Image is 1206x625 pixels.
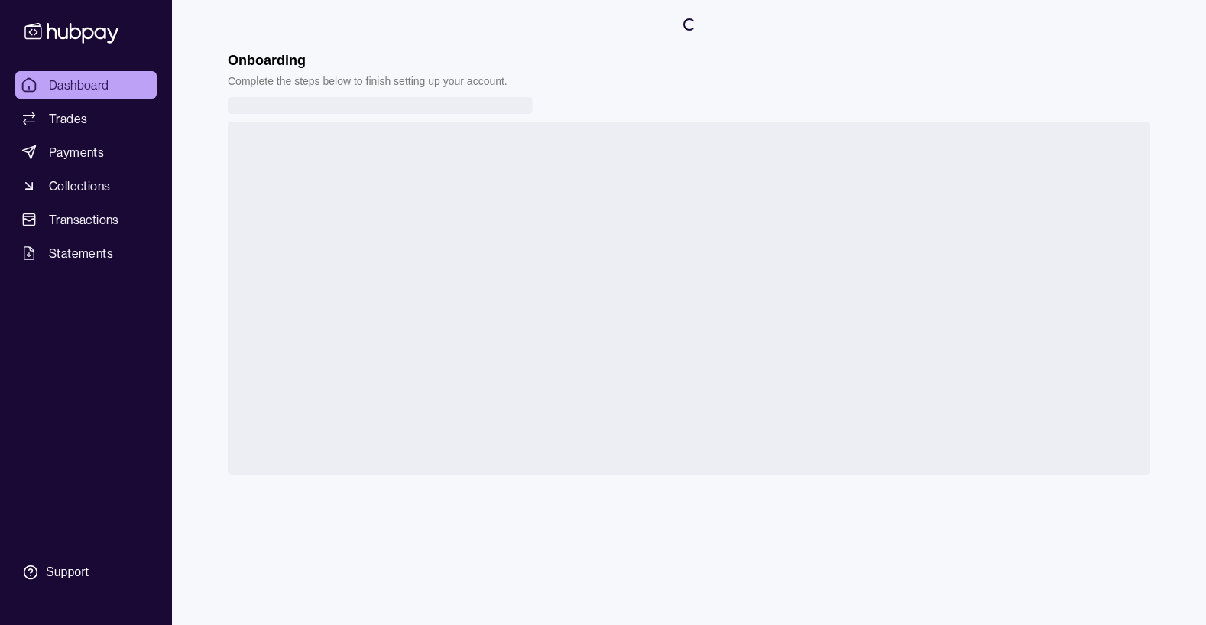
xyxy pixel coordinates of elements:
[15,556,157,588] a: Support
[49,210,119,229] span: Transactions
[49,109,87,128] span: Trades
[15,172,157,200] a: Collections
[49,244,113,262] span: Statements
[49,177,110,195] span: Collections
[49,76,109,94] span: Dashboard
[49,143,104,161] span: Payments
[15,138,157,166] a: Payments
[15,71,157,99] a: Dashboard
[15,206,157,233] a: Transactions
[15,239,157,267] a: Statements
[46,564,89,581] div: Support
[228,73,507,90] p: Complete the steps below to finish setting up your account.
[228,52,507,69] h1: Onboarding
[15,105,157,132] a: Trades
